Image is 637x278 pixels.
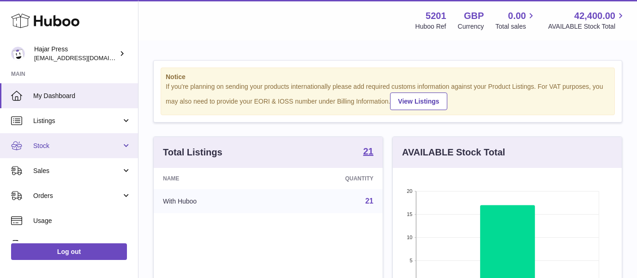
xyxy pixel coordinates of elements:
th: Quantity [275,168,383,189]
a: View Listings [390,93,447,110]
div: If you're planning on sending your products internationally please add required customs informati... [166,82,610,110]
h3: AVAILABLE Stock Total [402,146,505,159]
text: 15 [407,211,412,217]
td: With Huboo [154,189,275,213]
span: Stock [33,142,121,150]
span: 42,400.00 [574,10,615,22]
strong: 5201 [426,10,446,22]
a: 0.00 Total sales [495,10,536,31]
span: Total sales [495,22,536,31]
strong: 21 [363,147,373,156]
text: 10 [407,235,412,240]
img: editorial@hajarpress.com [11,47,25,61]
div: Currency [458,22,484,31]
h3: Total Listings [163,146,222,159]
a: 21 [363,147,373,158]
th: Name [154,168,275,189]
span: Usage [33,216,131,225]
a: 42,400.00 AVAILABLE Stock Total [548,10,626,31]
span: My Dashboard [33,92,131,100]
a: Log out [11,243,127,260]
span: Sales [33,167,121,175]
span: Orders [33,192,121,200]
span: 0.00 [508,10,526,22]
div: Hajar Press [34,45,117,62]
a: 21 [365,197,373,205]
text: 20 [407,188,412,194]
strong: Notice [166,73,610,81]
span: AVAILABLE Stock Total [548,22,626,31]
text: 5 [409,258,412,263]
div: Huboo Ref [415,22,446,31]
strong: GBP [464,10,484,22]
span: [EMAIL_ADDRESS][DOMAIN_NAME] [34,54,136,62]
span: Listings [33,117,121,125]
